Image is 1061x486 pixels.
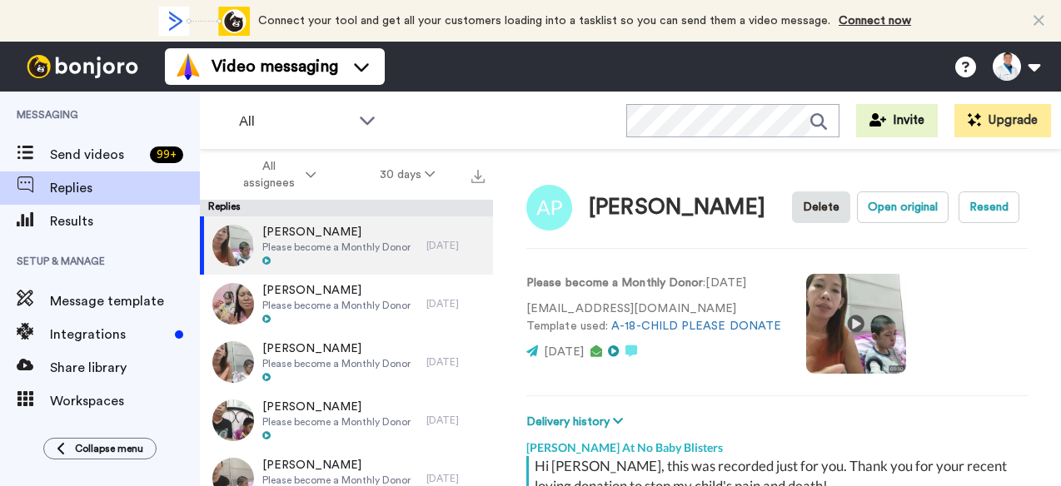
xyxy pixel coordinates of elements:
span: Please become a Monthly Donor [262,415,411,429]
span: [PERSON_NAME] [262,457,411,474]
p: : [DATE] [526,275,781,292]
span: Message template [50,291,200,311]
img: bj-logo-header-white.svg [20,55,145,78]
button: Export all results that match these filters now. [466,162,490,187]
a: A-18-CHILD PLEASE DONATE [611,320,781,332]
div: [DATE] [426,414,485,427]
p: [EMAIL_ADDRESS][DOMAIN_NAME] Template used: [526,300,781,335]
span: Please become a Monthly Donor [262,357,411,370]
span: Video messaging [212,55,338,78]
span: [PERSON_NAME] [262,399,411,415]
span: Results [50,211,200,231]
span: Share library [50,358,200,378]
img: vm-color.svg [175,53,202,80]
span: All [239,112,351,131]
img: c095ee04-46fa-409f-a33a-6802be580486-thumb.jpg [212,399,254,441]
div: [PERSON_NAME] At No Baby Blisters [526,431,1028,456]
span: Collapse menu [75,442,143,455]
a: Connect now [839,15,911,27]
span: Please become a Monthly Donor [262,299,411,312]
span: [DATE] [544,346,584,358]
strong: Please become a Monthly Donor [526,277,703,289]
button: 30 days [348,160,467,190]
a: [PERSON_NAME]Please become a Monthly Donor[DATE] [200,275,493,333]
button: Open original [857,191,949,223]
img: a3add002-eda0-437c-9cc8-5f09c5cdcb02-thumb.jpg [212,341,254,383]
span: [PERSON_NAME] [262,340,411,357]
span: Integrations [50,325,168,345]
span: Send videos [50,145,143,165]
button: Collapse menu [43,438,157,459]
a: [PERSON_NAME]Please become a Monthly Donor[DATE] [200,216,493,275]
button: Delete [792,191,850,223]
button: Resend [959,191,1019,223]
img: 30279717-6554-44fb-a32c-880d08e46299-thumb.jpg [212,283,254,325]
span: Connect your tool and get all your customers loading into a tasklist so you can send them a video... [258,15,830,27]
img: 6890f19b-770a-441d-ab69-77c2021c35b6-thumb.jpg [212,225,254,266]
button: All assignees [203,151,348,198]
div: [PERSON_NAME] [589,196,765,220]
span: All assignees [235,158,302,191]
div: [DATE] [426,297,485,310]
a: [PERSON_NAME]Please become a Monthly Donor[DATE] [200,333,493,391]
div: [DATE] [426,239,485,252]
span: [PERSON_NAME] [262,282,411,299]
div: [DATE] [426,472,485,485]
a: [PERSON_NAME]Please become a Monthly Donor[DATE] [200,391,493,449]
button: Delivery history [526,413,628,431]
div: 99 + [150,146,183,163]
div: [DATE] [426,355,485,369]
div: Replies [200,200,493,216]
img: Image of Adi P [526,185,572,231]
div: animation [158,7,250,36]
span: [PERSON_NAME] [262,224,411,241]
button: Invite [856,104,938,137]
span: Please become a Monthly Donor [262,241,411,254]
img: export.svg [471,170,485,183]
span: Workspaces [50,391,200,411]
button: Upgrade [954,104,1051,137]
span: Replies [50,178,200,198]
